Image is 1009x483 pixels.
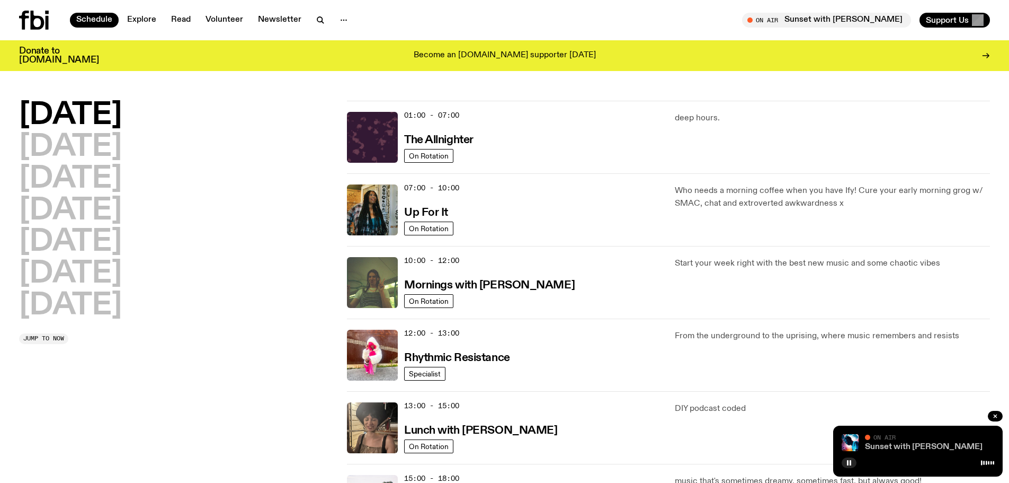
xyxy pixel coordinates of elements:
[404,328,459,338] span: 12:00 - 13:00
[404,280,575,291] h3: Mornings with [PERSON_NAME]
[414,51,596,60] p: Become an [DOMAIN_NAME] supporter [DATE]
[675,185,990,210] p: Who needs a morning coffee when you have Ify! Cure your early morning grog w/ SMAC, chat and extr...
[121,13,163,28] a: Explore
[409,370,441,377] span: Specialist
[404,401,459,411] span: 13:00 - 15:00
[404,149,453,163] a: On Rotation
[19,333,68,344] button: Jump to now
[347,330,398,381] img: Attu crouches on gravel in front of a brown wall. They are wearing a white fur coat with a hood, ...
[865,443,983,451] a: Sunset with [PERSON_NAME]
[199,13,249,28] a: Volunteer
[404,205,448,218] a: Up For It
[404,367,445,381] a: Specialist
[742,13,911,28] button: On AirSunset with [PERSON_NAME]
[675,402,990,415] p: DIY podcast coded
[919,13,990,28] button: Support Us
[404,256,459,266] span: 10:00 - 12:00
[404,133,474,146] a: The Allnighter
[404,135,474,146] h3: The Allnighter
[675,330,990,343] p: From the underground to the uprising, where music remembers and resists
[165,13,197,28] a: Read
[873,434,896,441] span: On Air
[19,133,122,162] button: [DATE]
[404,183,459,193] span: 07:00 - 10:00
[347,257,398,308] img: Jim Kretschmer in a really cute outfit with cute braids, standing on a train holding up a peace s...
[19,164,122,194] button: [DATE]
[404,294,453,308] a: On Rotation
[409,297,449,305] span: On Rotation
[404,110,459,120] span: 01:00 - 07:00
[842,434,859,451] img: Simon Caldwell stands side on, looking downwards. He has headphones on. Behind him is a brightly ...
[404,350,510,364] a: Rhythmic Resistance
[404,425,557,436] h3: Lunch with [PERSON_NAME]
[252,13,308,28] a: Newsletter
[70,13,119,28] a: Schedule
[23,336,64,341] span: Jump to now
[404,207,448,218] h3: Up For It
[19,47,99,65] h3: Donate to [DOMAIN_NAME]
[404,423,557,436] a: Lunch with [PERSON_NAME]
[19,101,122,130] button: [DATE]
[409,152,449,160] span: On Rotation
[675,257,990,270] p: Start your week right with the best new music and some chaotic vibes
[404,440,453,453] a: On Rotation
[404,222,453,235] a: On Rotation
[409,442,449,450] span: On Rotation
[19,227,122,257] button: [DATE]
[404,278,575,291] a: Mornings with [PERSON_NAME]
[404,353,510,364] h3: Rhythmic Resistance
[926,15,969,25] span: Support Us
[19,291,122,321] button: [DATE]
[409,224,449,232] span: On Rotation
[347,185,398,235] img: Ify - a Brown Skin girl with black braided twists, looking up to the side with her tongue stickin...
[19,196,122,226] button: [DATE]
[675,112,990,125] p: deep hours.
[19,259,122,289] button: [DATE]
